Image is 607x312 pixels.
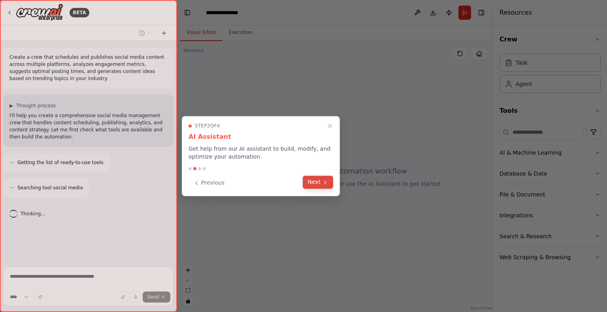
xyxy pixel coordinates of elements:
[325,121,335,131] button: Close walkthrough
[189,176,229,189] button: Previous
[189,132,333,142] h3: AI Assistant
[189,145,333,161] p: Get help from our AI assistant to build, modify, and optimize your automation.
[303,176,333,189] button: Next
[182,7,193,18] button: Hide left sidebar
[195,123,220,129] span: Step 2 of 4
